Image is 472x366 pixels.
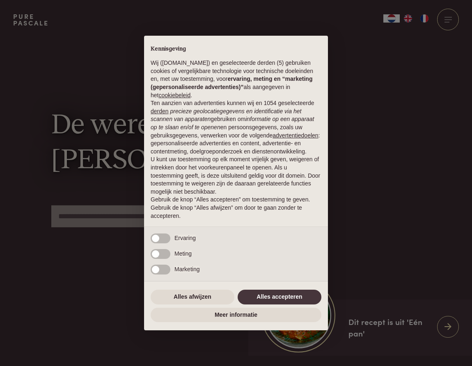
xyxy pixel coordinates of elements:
p: U kunt uw toestemming op elk moment vrijelijk geven, weigeren of intrekken door het voorkeurenpan... [151,156,321,196]
span: Marketing [174,266,199,272]
strong: ervaring, meting en “marketing (gepersonaliseerde advertenties)” [151,75,312,90]
button: Alles afwijzen [151,290,234,304]
button: derden [151,108,169,116]
span: Meting [174,250,192,257]
a: cookiebeleid [158,92,190,98]
button: Alles accepteren [238,290,321,304]
button: advertentiedoelen [273,132,318,140]
button: Meer informatie [151,308,321,323]
h2: Kennisgeving [151,46,321,53]
p: Wij ([DOMAIN_NAME]) en geselecteerde derden (5) gebruiken cookies of vergelijkbare technologie vo... [151,59,321,99]
em: precieze geolocatiegegevens en identificatie via het scannen van apparaten [151,108,301,123]
span: Ervaring [174,235,196,241]
p: Ten aanzien van advertenties kunnen wij en 1054 geselecteerde gebruiken om en persoonsgegevens, z... [151,99,321,156]
p: Gebruik de knop “Alles accepteren” om toestemming te geven. Gebruik de knop “Alles afwijzen” om d... [151,196,321,220]
em: informatie op een apparaat op te slaan en/of te openen [151,116,314,130]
